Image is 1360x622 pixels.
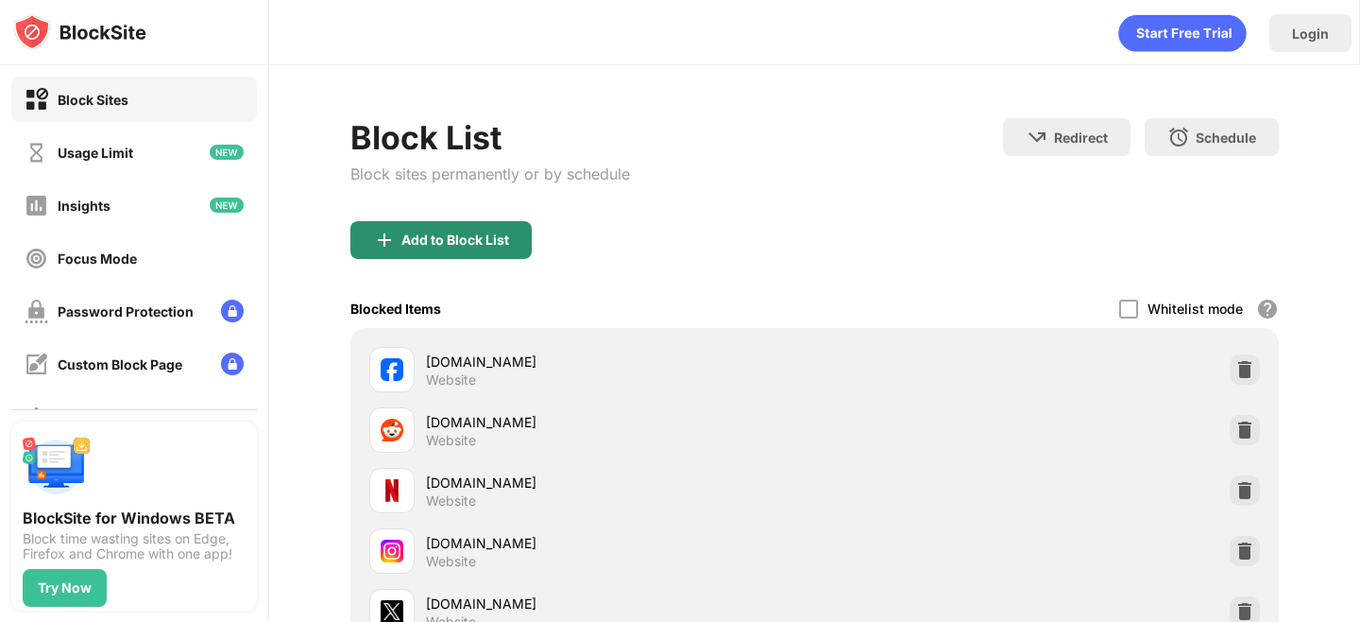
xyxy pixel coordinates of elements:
img: push-desktop.svg [23,433,91,501]
div: [DOMAIN_NAME] [426,412,814,432]
div: Password Protection [58,303,194,320]
div: Focus Mode [58,251,137,267]
div: Website [426,432,476,449]
div: animation [1118,14,1247,52]
img: password-protection-off.svg [25,300,48,323]
div: Website [426,492,476,510]
div: Insights [58,198,110,214]
div: Website [426,553,476,570]
img: insights-off.svg [25,194,48,217]
div: Block time wasting sites on Edge, Firefox and Chrome with one app! [23,531,246,562]
img: favicons [381,479,403,502]
img: customize-block-page-off.svg [25,353,48,376]
img: time-usage-off.svg [25,141,48,164]
div: Login [1292,26,1329,42]
div: BlockSite for Windows BETA [23,509,246,527]
div: Add to Block List [401,233,509,248]
div: Whitelist mode [1147,301,1243,317]
img: new-icon.svg [210,145,244,160]
img: favicons [381,358,403,381]
img: block-on.svg [25,88,48,112]
div: Try Now [38,580,92,596]
img: settings-off.svg [25,406,48,429]
img: favicons [381,419,403,441]
div: Schedule [1196,130,1256,146]
img: focus-off.svg [25,247,48,270]
div: Redirect [1054,130,1108,146]
div: Custom Block Page [58,356,182,372]
div: Block sites permanently or by schedule [350,164,630,183]
img: favicons [381,540,403,562]
img: logo-blocksite.svg [13,13,146,51]
div: [DOMAIN_NAME] [426,352,814,371]
div: Website [426,371,476,389]
div: Block List [350,118,630,157]
div: Blocked Items [350,301,441,317]
img: lock-menu.svg [221,300,244,322]
div: [DOMAIN_NAME] [426,473,814,492]
div: Block Sites [58,92,128,108]
div: Usage Limit [58,145,133,161]
div: [DOMAIN_NAME] [426,594,814,613]
img: new-icon.svg [210,198,244,213]
img: lock-menu.svg [221,353,244,375]
div: [DOMAIN_NAME] [426,533,814,553]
